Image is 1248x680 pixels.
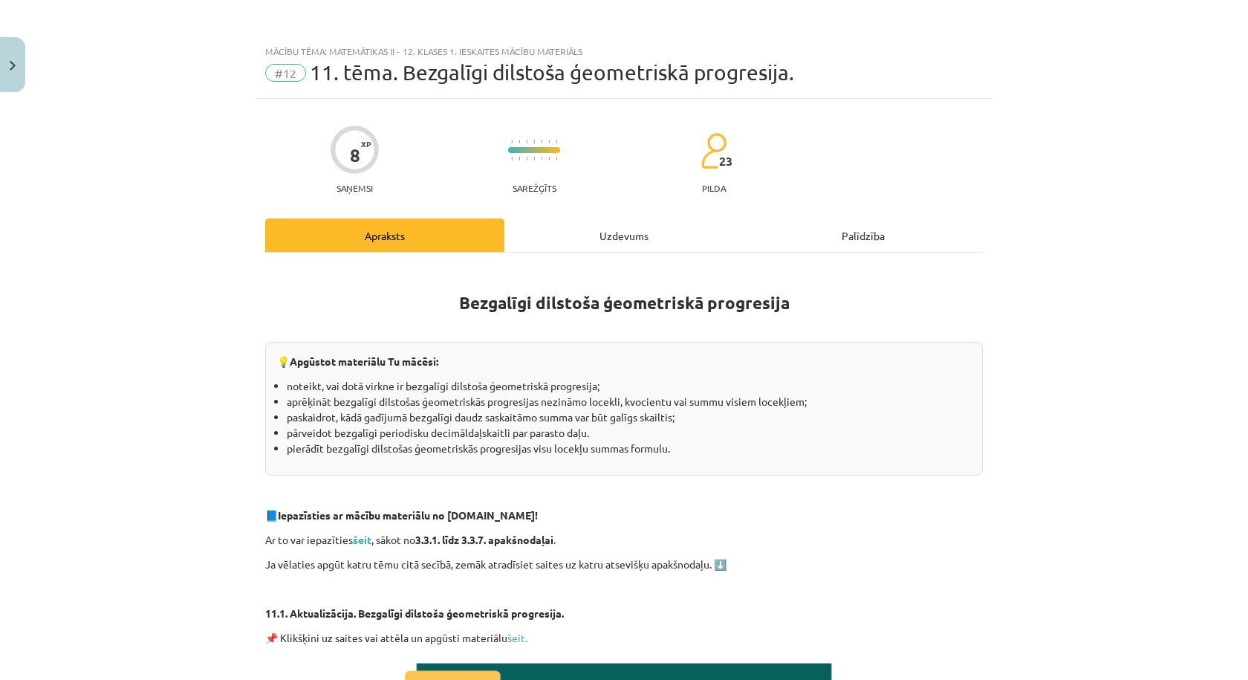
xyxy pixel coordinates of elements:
[533,140,535,143] img: icon-short-line-57e1e144782c952c97e751825c79c345078a6d821885a25fce030b3d8c18986b.svg
[507,631,527,644] a: šeit.
[331,183,379,193] p: Saņemsi
[278,508,538,522] strong: Iepazīsties ar mācību materiālu no [DOMAIN_NAME]!
[548,157,550,161] img: icon-short-line-57e1e144782c952c97e751825c79c345078a6d821885a25fce030b3d8c18986b.svg
[541,157,542,161] img: icon-short-line-57e1e144782c952c97e751825c79c345078a6d821885a25fce030b3d8c18986b.svg
[290,354,438,368] b: Apgūstot materiālu Tu mācēsi:
[353,533,371,546] a: šeit
[265,64,306,82] span: #12
[511,140,513,143] img: icon-short-line-57e1e144782c952c97e751825c79c345078a6d821885a25fce030b3d8c18986b.svg
[556,157,557,161] img: icon-short-line-57e1e144782c952c97e751825c79c345078a6d821885a25fce030b3d8c18986b.svg
[287,409,971,425] li: paskaidrot, kādā gadījumā bezgalīgi daudz saskaitāmo summa var būt galīgs skailtis;
[287,425,971,441] li: pārveidot bezgalīgi periodisku decimāldaļskaitli par parasto daļu.
[533,157,535,161] img: icon-short-line-57e1e144782c952c97e751825c79c345078a6d821885a25fce030b3d8c18986b.svg
[287,378,971,394] li: noteikt, vai dotā virkne ir bezgalīgi dilstoša ģeometriskā progresija;
[541,140,542,143] img: icon-short-line-57e1e144782c952c97e751825c79c345078a6d821885a25fce030b3d8c18986b.svg
[287,394,971,409] li: aprēķināt bezgalīgi dilstošas ģeometriskās progresijas nezināmo locekli, kvocientu vai summu visi...
[504,218,744,252] div: Uzdevums
[519,157,520,161] img: icon-short-line-57e1e144782c952c97e751825c79c345078a6d821885a25fce030b3d8c18986b.svg
[415,533,553,546] strong: 3.3.1. līdz 3.3.7. apakšnodaļai
[526,157,527,161] img: icon-short-line-57e1e144782c952c97e751825c79c345078a6d821885a25fce030b3d8c18986b.svg
[265,630,983,646] p: 📌 Klikšķini uz saites vai attēla un apgūsti materiālu
[702,183,726,193] p: pilda
[350,145,360,166] div: 8
[265,46,983,56] div: Mācību tēma: Matemātikas ii - 12. klases 1. ieskaites mācību materiāls
[287,441,971,456] li: pierādīt bezgalīgi dilstošas ģeometriskās progresijas visu locekļu summas formulu.
[10,61,16,71] img: icon-close-lesson-0947bae3869378f0d4975bcd49f059093ad1ed9edebbc8119c70593378902aed.svg
[511,157,513,161] img: icon-short-line-57e1e144782c952c97e751825c79c345078a6d821885a25fce030b3d8c18986b.svg
[513,183,556,193] p: Sarežģīts
[459,292,790,314] b: Bezgalīgi dilstoša ģeometriskā progresija
[265,218,504,252] div: Apraksts
[361,140,371,148] span: XP
[526,140,527,143] img: icon-short-line-57e1e144782c952c97e751825c79c345078a6d821885a25fce030b3d8c18986b.svg
[265,606,564,620] strong: 11.1. Aktualizācija. Bezgalīgi dilstoša ģeometriskā progresija.
[548,140,550,143] img: icon-short-line-57e1e144782c952c97e751825c79c345078a6d821885a25fce030b3d8c18986b.svg
[277,354,971,369] p: 💡
[310,60,794,85] span: 11. tēma. Bezgalīgi dilstoša ģeometriskā progresija.
[701,132,727,169] img: students-c634bb4e5e11cddfef0936a35e636f08e4e9abd3cc4e673bd6f9a4125e45ecb1.svg
[719,155,732,168] span: 23
[556,140,557,143] img: icon-short-line-57e1e144782c952c97e751825c79c345078a6d821885a25fce030b3d8c18986b.svg
[265,532,983,548] p: Ar to var iepazīties , sākot no .
[744,218,983,252] div: Palīdzība
[265,557,983,572] p: Ja vēlaties apgūt katru tēmu citā secībā, zemāk atradīsiet saites uz katru atsevišķu apakšnodaļu. ⬇️
[519,140,520,143] img: icon-short-line-57e1e144782c952c97e751825c79c345078a6d821885a25fce030b3d8c18986b.svg
[265,508,983,523] p: 📘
